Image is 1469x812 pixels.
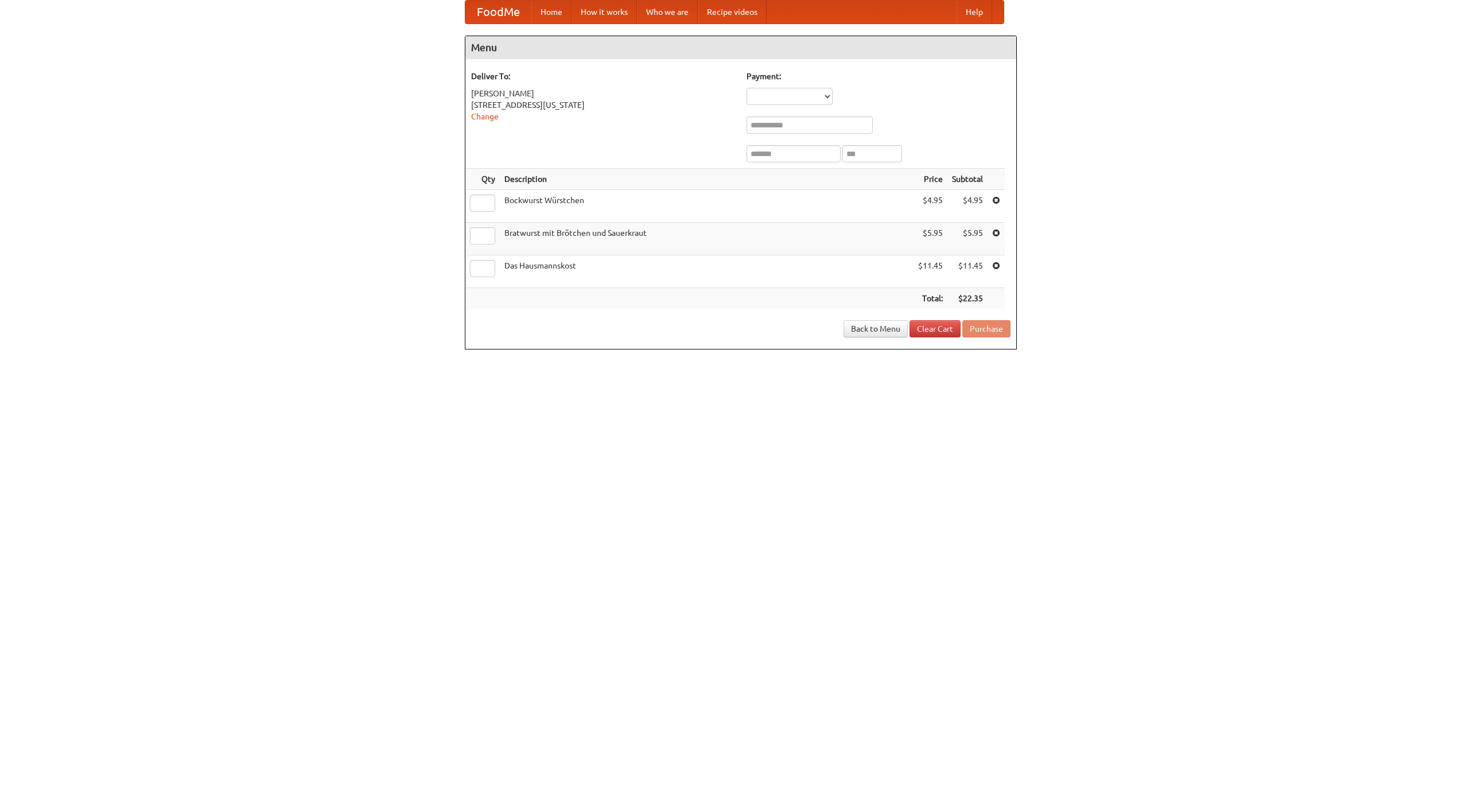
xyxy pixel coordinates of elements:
[947,190,988,223] td: $4.95
[914,255,947,288] td: $11.45
[500,255,914,288] td: Das Hausmannskost
[947,255,988,288] td: $11.45
[572,1,637,24] a: How it works
[962,320,1011,337] button: Purchase
[465,169,500,190] th: Qty
[471,112,499,121] a: Change
[698,1,767,24] a: Recipe videos
[500,190,914,223] td: Bockwurst Würstchen
[465,1,531,24] a: FoodMe
[747,71,1011,82] h5: Payment:
[471,71,735,82] h5: Deliver To:
[637,1,698,24] a: Who we are
[914,288,947,309] th: Total:
[914,169,947,190] th: Price
[465,36,1016,59] h4: Menu
[844,320,908,337] a: Back to Menu
[471,99,735,111] div: [STREET_ADDRESS][US_STATE]
[947,169,988,190] th: Subtotal
[910,320,961,337] a: Clear Cart
[914,190,947,223] td: $4.95
[947,223,988,255] td: $5.95
[500,169,914,190] th: Description
[471,88,735,99] div: [PERSON_NAME]
[500,223,914,255] td: Bratwurst mit Brötchen und Sauerkraut
[947,288,988,309] th: $22.35
[957,1,992,24] a: Help
[914,223,947,255] td: $5.95
[531,1,572,24] a: Home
